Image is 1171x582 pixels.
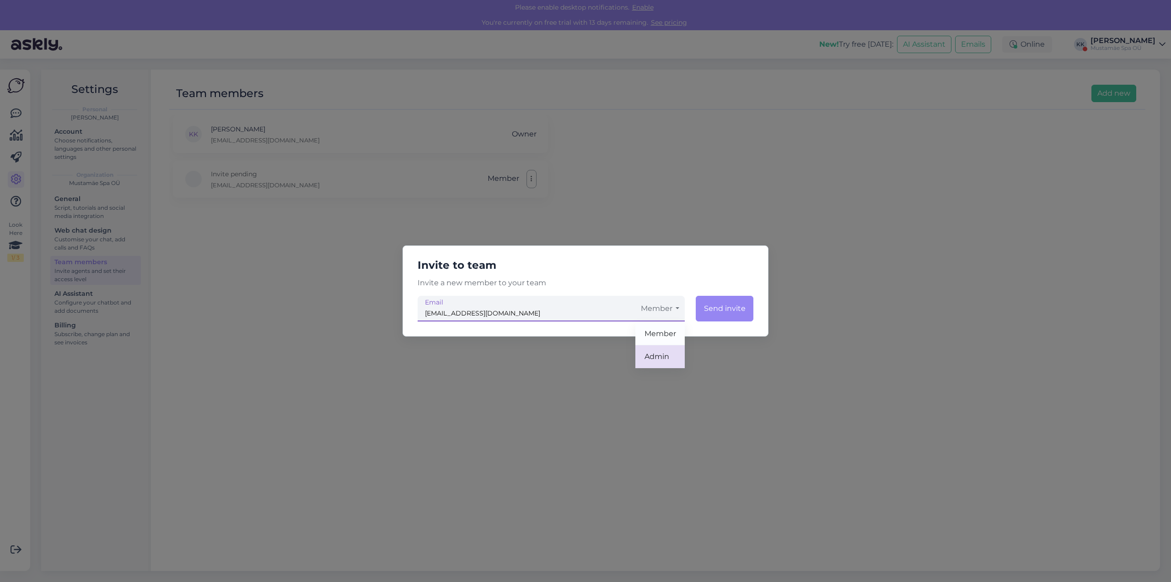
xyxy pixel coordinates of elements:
[410,277,761,288] p: Invite a new member to your team
[418,296,635,321] input: work@email.com
[635,345,685,368] a: Admin
[635,296,685,321] button: Member
[425,298,443,307] small: Email
[410,257,761,274] h5: Invite to team
[635,322,685,345] a: Member
[696,296,753,321] button: Send invite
